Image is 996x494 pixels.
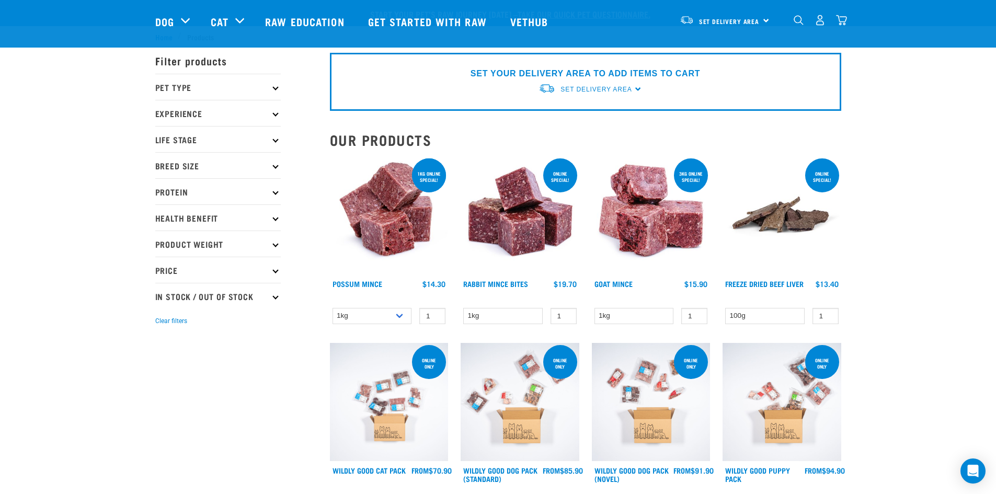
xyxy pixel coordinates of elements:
[471,67,700,80] p: SET YOUR DELIVERY AREA TO ADD ITEMS TO CART
[805,468,822,472] span: FROM
[412,166,446,188] div: 1kg online special!
[674,352,708,374] div: Online Only
[592,156,711,275] img: 1077 Wild Goat Mince 01
[155,231,281,257] p: Product Weight
[330,132,841,148] h2: Our Products
[358,1,500,42] a: Get started with Raw
[794,15,804,25] img: home-icon-1@2x.png
[725,282,804,285] a: Freeze Dried Beef Liver
[560,86,632,93] span: Set Delivery Area
[723,156,841,275] img: Stack Of Freeze Dried Beef Liver For Pets
[255,1,357,42] a: Raw Education
[333,282,382,285] a: Possum Mince
[680,15,694,25] img: van-moving.png
[155,178,281,204] p: Protein
[815,15,826,26] img: user.png
[594,468,669,480] a: Wildly Good Dog Pack (Novel)
[155,126,281,152] p: Life Stage
[805,352,839,374] div: Online Only
[411,466,452,475] div: $70.90
[674,166,708,188] div: 3kg online special!
[333,468,406,472] a: Wildly Good Cat Pack
[155,100,281,126] p: Experience
[155,316,187,326] button: Clear filters
[551,308,577,324] input: 1
[592,343,711,462] img: Dog Novel 0 2sec
[543,166,577,188] div: ONLINE SPECIAL!
[155,283,281,309] p: In Stock / Out Of Stock
[155,204,281,231] p: Health Benefit
[836,15,847,26] img: home-icon@2x.png
[419,308,445,324] input: 1
[543,352,577,374] div: Online Only
[463,282,528,285] a: Rabbit Mince Bites
[816,280,839,288] div: $13.40
[412,352,446,374] div: ONLINE ONLY
[155,48,281,74] p: Filter products
[673,468,691,472] span: FROM
[330,343,449,462] img: Cat 0 2sec
[461,156,579,275] img: Whole Minced Rabbit Cubes 01
[543,468,560,472] span: FROM
[723,343,841,462] img: Puppy 0 2sec
[539,83,555,94] img: van-moving.png
[500,1,562,42] a: Vethub
[463,468,537,480] a: Wildly Good Dog Pack (Standard)
[805,466,845,475] div: $94.90
[684,280,707,288] div: $15.90
[594,282,633,285] a: Goat Mince
[543,466,583,475] div: $85.90
[673,466,714,475] div: $91.90
[960,458,986,484] div: Open Intercom Messenger
[554,280,577,288] div: $19.70
[681,308,707,324] input: 1
[330,156,449,275] img: 1102 Possum Mince 01
[155,74,281,100] p: Pet Type
[725,468,790,480] a: Wildly Good Puppy Pack
[812,308,839,324] input: 1
[411,468,429,472] span: FROM
[461,343,579,462] img: Dog 0 2sec
[422,280,445,288] div: $14.30
[155,152,281,178] p: Breed Size
[805,166,839,188] div: ONLINE SPECIAL!
[155,14,174,29] a: Dog
[699,19,760,23] span: Set Delivery Area
[211,14,228,29] a: Cat
[155,257,281,283] p: Price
